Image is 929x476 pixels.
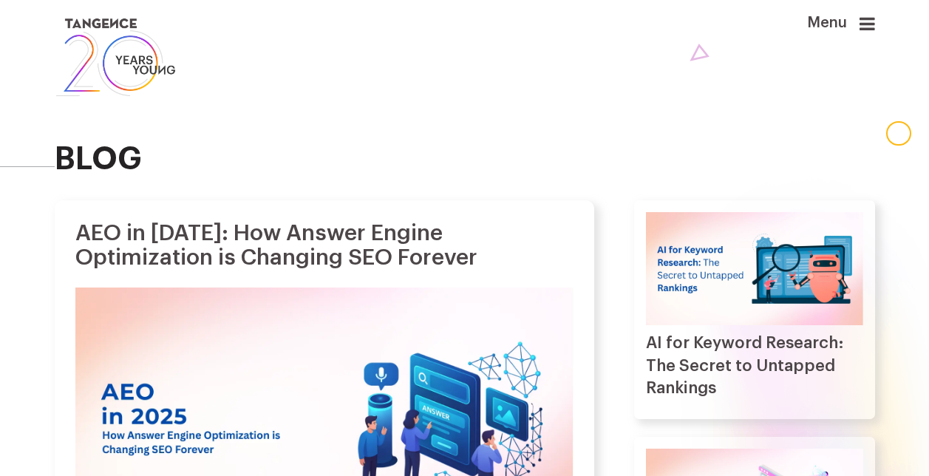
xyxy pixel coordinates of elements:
[646,335,844,397] a: AI for Keyword Research: The Secret to Untapped Rankings
[55,15,177,100] img: logo SVG
[646,212,863,325] img: AI for Keyword Research: The Secret to Untapped Rankings
[55,142,875,176] h2: blog
[75,221,574,270] h1: AEO in [DATE]: How Answer Engine Optimization is Changing SEO Forever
